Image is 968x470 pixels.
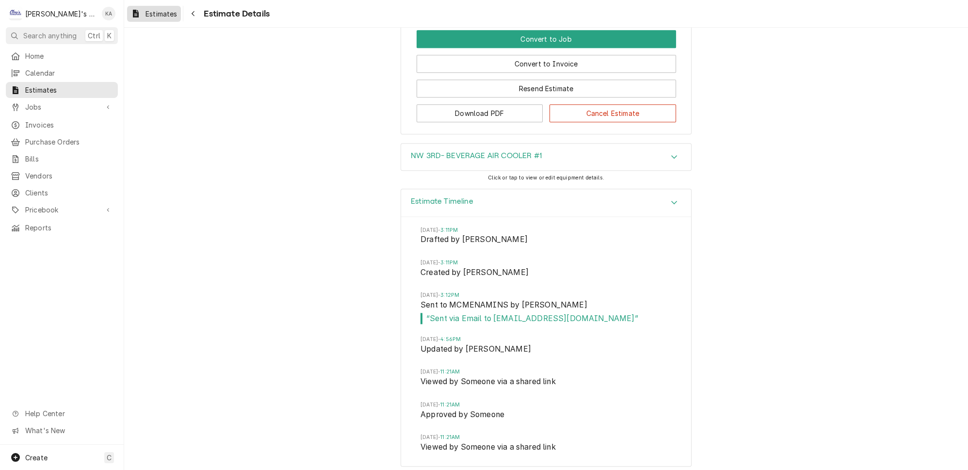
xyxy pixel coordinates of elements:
[440,292,459,298] em: 3:12PM
[420,434,672,441] span: Timestamp
[420,227,672,234] span: Timestamp
[488,175,604,181] span: Click or tap to view or edit equipment details.
[25,171,113,181] span: Vendors
[549,104,676,122] button: Cancel Estimate
[417,30,676,122] div: Button Group
[145,9,177,19] span: Estimates
[102,7,115,20] div: Korey Austin's Avatar
[440,227,458,233] em: 3:11PM
[6,134,118,150] a: Purchase Orders
[420,343,672,357] span: Event String
[88,31,100,41] span: Ctrl
[25,425,112,436] span: What's New
[420,336,672,343] span: Timestamp
[25,137,113,147] span: Purchase Orders
[401,217,691,467] div: Accordion Body
[401,189,692,467] div: Estimate Timeline
[420,313,672,324] span: Event Message
[420,441,672,455] span: Event String
[417,73,676,97] div: Button Group Row
[6,99,118,115] a: Go to Jobs
[411,151,542,161] h3: NW 3RD- BEVERAGE AIR COOLER #1
[25,188,113,198] span: Clients
[401,189,691,217] button: Accordion Details Expand Trigger
[417,48,676,73] div: Button Group Row
[440,402,460,408] em: 11:21AM
[25,102,98,112] span: Jobs
[23,31,77,41] span: Search anything
[420,376,672,389] span: Event String
[25,454,48,462] span: Create
[6,48,118,64] a: Home
[6,202,118,218] a: Go to Pricebook
[107,453,112,463] span: C
[107,31,112,41] span: K
[420,401,672,409] span: Timestamp
[440,259,458,266] em: 3:11PM
[201,7,270,20] span: Estimate Details
[185,6,201,21] button: Navigate back
[420,368,672,401] li: Event
[9,7,22,20] div: C
[417,30,676,48] button: Convert to Job
[417,30,676,48] div: Button Group Row
[420,401,672,434] li: Event
[6,422,118,438] a: Go to What's New
[9,7,22,20] div: Clay's Refrigeration's Avatar
[420,299,672,313] span: Event String
[420,434,672,466] li: Event
[6,82,118,98] a: Estimates
[420,227,672,259] li: Event
[401,144,691,171] button: Accordion Details Expand Trigger
[102,7,115,20] div: KA
[6,117,118,133] a: Invoices
[420,292,672,336] li: Event
[401,189,691,217] div: Accordion Header
[417,55,676,73] button: Convert to Invoice
[401,143,692,171] div: NW 3RD- BEVERAGE AIR COOLER #1
[6,65,118,81] a: Calendar
[25,85,113,95] span: Estimates
[420,336,672,368] li: Event
[6,405,118,421] a: Go to Help Center
[440,434,460,440] em: 11:21AM
[440,336,461,342] em: 4:56PM
[25,9,97,19] div: [PERSON_NAME]'s Refrigeration
[420,368,672,376] span: Timestamp
[420,234,672,247] span: Event String
[25,223,113,233] span: Reports
[6,27,118,44] button: Search anythingCtrlK
[25,68,113,78] span: Calendar
[6,185,118,201] a: Clients
[6,168,118,184] a: Vendors
[417,97,676,122] div: Button Group Row
[25,120,113,130] span: Invoices
[420,259,672,292] li: Event
[25,154,113,164] span: Bills
[417,104,543,122] button: Download PDF
[25,408,112,419] span: Help Center
[25,205,98,215] span: Pricebook
[420,259,672,267] span: Timestamp
[25,51,113,61] span: Home
[420,409,672,422] span: Event String
[420,267,672,280] span: Event String
[401,144,691,171] div: Accordion Header
[6,220,118,236] a: Reports
[420,292,672,299] span: Timestamp
[440,369,460,375] em: 11:21AM
[411,197,473,206] h3: Estimate Timeline
[6,151,118,167] a: Bills
[127,6,181,22] a: Estimates
[417,80,676,97] button: Resend Estimate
